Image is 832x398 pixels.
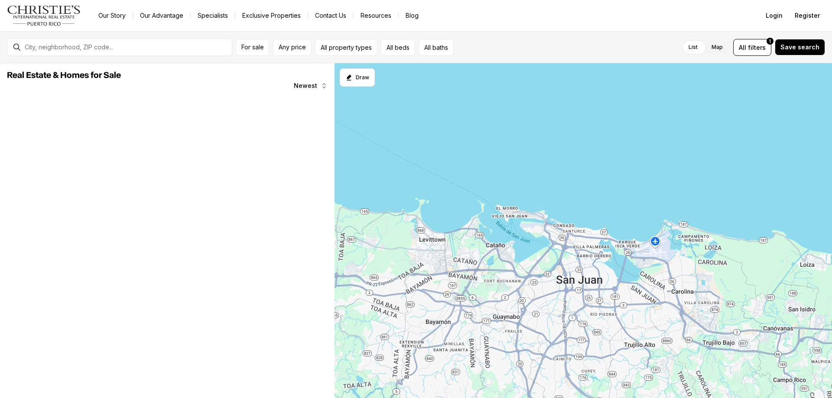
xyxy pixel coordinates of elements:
button: Newest [289,77,333,94]
button: Start drawing [340,68,375,87]
span: All [739,43,746,52]
label: Map [705,39,730,55]
button: Allfilters1 [733,39,771,56]
button: All property types [315,39,377,56]
span: Save search [780,44,819,51]
button: For sale [236,39,270,56]
span: For sale [241,44,264,51]
span: Any price [279,44,306,51]
a: Our Story [91,10,133,22]
button: Contact Us [308,10,353,22]
span: Login [766,12,783,19]
button: All beds [381,39,415,56]
a: Specialists [191,10,235,22]
span: Newest [294,82,317,89]
a: Blog [399,10,426,22]
a: Exclusive Properties [235,10,308,22]
button: Save search [775,39,825,55]
img: logo [7,5,81,26]
span: Register [795,12,820,19]
button: Any price [273,39,312,56]
span: Real Estate & Homes for Sale [7,71,121,80]
a: Our Advantage [133,10,190,22]
a: Resources [354,10,398,22]
label: List [682,39,705,55]
button: Register [790,7,825,24]
span: 1 [769,38,771,45]
button: Login [760,7,788,24]
span: filters [748,43,766,52]
button: All baths [419,39,454,56]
